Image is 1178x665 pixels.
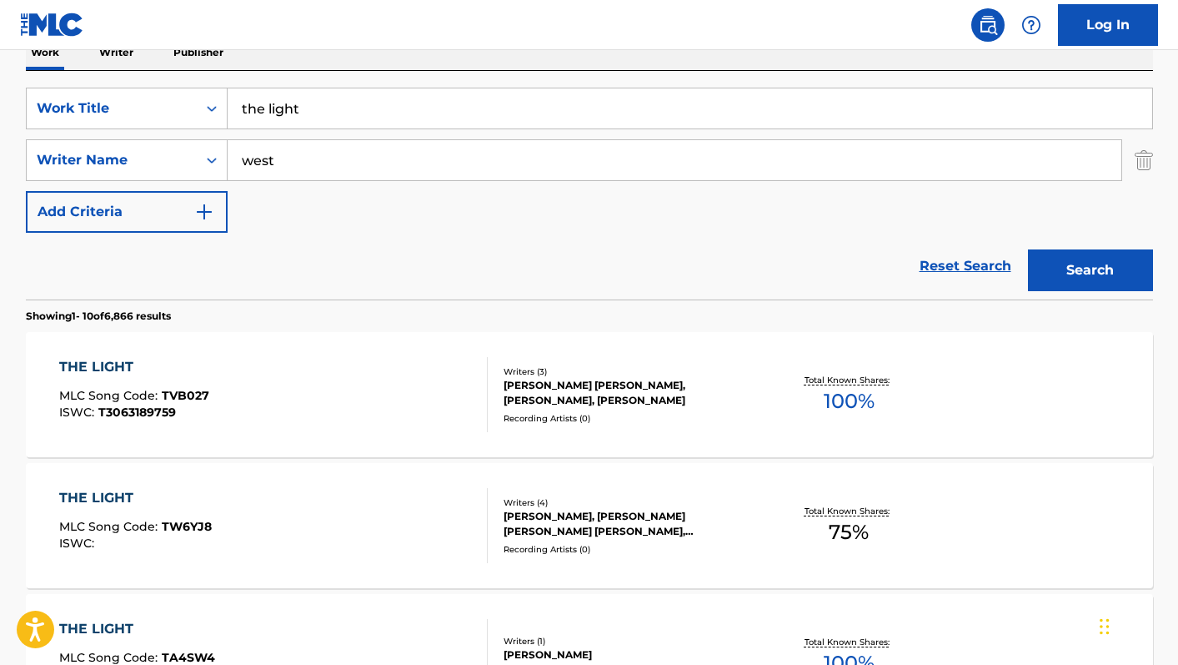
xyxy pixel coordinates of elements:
span: TW6YJ8 [162,519,212,534]
p: Writer [94,35,138,70]
img: 9d2ae6d4665cec9f34b9.svg [194,202,214,222]
a: Reset Search [911,248,1020,285]
div: Help [1015,8,1048,42]
div: Recording Artists ( 0 ) [504,543,755,556]
img: search [978,15,998,35]
button: Search [1028,249,1153,291]
span: ISWC : [59,536,98,551]
div: THE LIGHT [59,357,209,377]
div: [PERSON_NAME], [PERSON_NAME] [PERSON_NAME] [PERSON_NAME], [PERSON_NAME] [504,509,755,539]
span: TA4SW4 [162,650,215,665]
a: THE LIGHTMLC Song Code:TW6YJ8ISWC:Writers (4)[PERSON_NAME], [PERSON_NAME] [PERSON_NAME] [PERSON_N... [26,463,1153,588]
p: Total Known Shares: [805,505,894,517]
div: THE LIGHT [59,488,212,508]
img: help [1021,15,1041,35]
div: Work Title [37,98,187,118]
p: Total Known Shares: [805,374,894,386]
p: Publisher [168,35,228,70]
a: Log In [1058,4,1158,46]
button: Add Criteria [26,191,228,233]
a: THE LIGHTMLC Song Code:TVB027ISWC:T3063189759Writers (3)[PERSON_NAME] [PERSON_NAME], [PERSON_NAME... [26,332,1153,457]
p: Work [26,35,64,70]
iframe: Chat Widget [1095,585,1178,665]
div: Drag [1100,602,1110,652]
div: Recording Artists ( 0 ) [504,412,755,425]
span: MLC Song Code : [59,388,162,403]
span: ISWC : [59,405,98,420]
span: 75 % [829,517,869,547]
div: THE LIGHT [59,619,215,639]
form: Search Form [26,88,1153,300]
div: [PERSON_NAME] [504,647,755,662]
span: T3063189759 [98,405,176,420]
span: MLC Song Code : [59,519,162,534]
img: MLC Logo [20,13,84,37]
div: Writers ( 4 ) [504,496,755,509]
div: Writer Name [37,150,187,170]
span: 100 % [824,386,875,416]
img: Delete Criterion [1135,139,1153,181]
p: Total Known Shares: [805,636,894,648]
p: Showing 1 - 10 of 6,866 results [26,309,171,324]
div: Writers ( 3 ) [504,365,755,378]
span: MLC Song Code : [59,650,162,665]
a: Public Search [971,8,1005,42]
div: [PERSON_NAME] [PERSON_NAME], [PERSON_NAME], [PERSON_NAME] [504,378,755,408]
span: TVB027 [162,388,209,403]
div: Writers ( 1 ) [504,635,755,647]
